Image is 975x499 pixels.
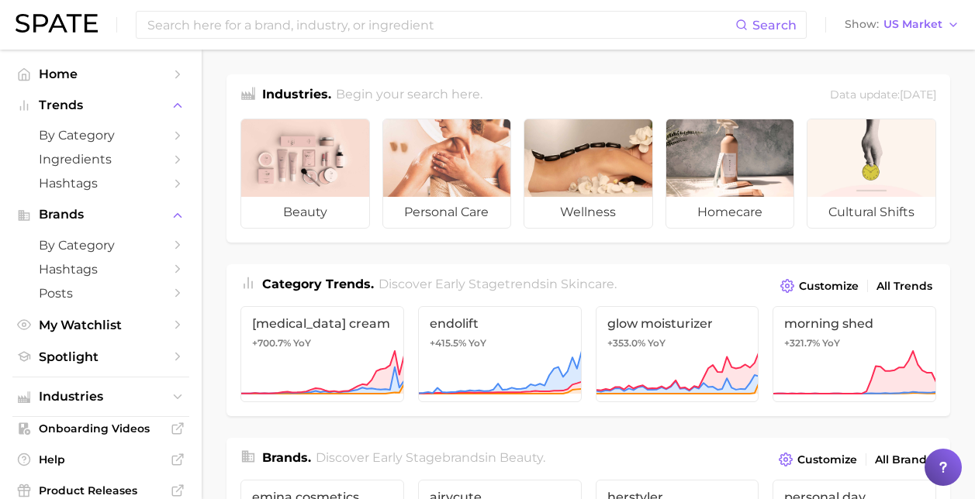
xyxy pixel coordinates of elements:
a: Posts [12,281,189,305]
span: Brands [39,208,163,222]
span: Hashtags [39,176,163,191]
span: beauty [500,450,543,465]
span: by Category [39,238,163,253]
input: Search here for a brand, industry, or ingredient [146,12,735,38]
a: Hashtags [12,257,189,281]
span: YoY [293,337,311,349]
span: Onboarding Videos [39,422,163,435]
a: Home [12,62,189,86]
span: +321.7% [784,337,820,349]
a: glow moisturizer+353.0% YoY [596,306,759,402]
span: personal care [383,197,511,228]
span: YoY [822,337,840,349]
span: [MEDICAL_DATA] cream [252,316,392,331]
span: Customize [799,280,859,293]
a: [MEDICAL_DATA] cream+700.7% YoY [240,306,404,402]
a: Ingredients [12,147,189,171]
a: homecare [666,119,795,229]
span: +415.5% [430,337,466,349]
span: Posts [39,286,163,301]
span: skincare [561,277,614,291]
span: Home [39,67,163,81]
span: YoY [648,337,666,349]
span: Spotlight [39,349,163,364]
span: Search [752,18,797,33]
a: morning shed+321.7% YoY [773,306,936,402]
span: homecare [666,197,794,228]
a: by Category [12,123,189,147]
span: All Trends [876,280,932,293]
span: US Market [883,20,942,29]
a: Onboarding Videos [12,417,189,440]
a: Spotlight [12,345,189,369]
a: by Category [12,233,189,257]
span: cultural shifts [807,197,935,228]
span: Industries [39,390,163,404]
button: Industries [12,385,189,408]
button: Brands [12,203,189,226]
span: Ingredients [39,152,163,167]
span: beauty [241,197,369,228]
span: Category Trends . [262,277,374,291]
a: personal care [382,119,512,229]
button: ShowUS Market [841,15,963,35]
a: cultural shifts [807,119,936,229]
span: Trends [39,98,163,112]
span: endolift [430,316,570,331]
button: Trends [12,94,189,117]
span: Customize [797,453,857,466]
div: Data update: [DATE] [830,85,936,106]
a: Help [12,448,189,471]
span: Product Releases [39,484,163,497]
a: All Brands [871,449,936,470]
span: wellness [524,197,652,228]
span: by Category [39,128,163,143]
button: Customize [775,449,861,470]
a: endolift+415.5% YoY [418,306,582,402]
span: +353.0% [607,337,645,349]
h2: Begin your search here. [336,85,482,106]
button: Customize [776,275,863,297]
span: glow moisturizer [607,316,748,331]
span: All Brands [875,453,932,466]
span: Hashtags [39,262,163,277]
span: My Watchlist [39,318,163,332]
a: My Watchlist [12,313,189,337]
span: morning shed [784,316,925,331]
span: Discover Early Stage trends in . [379,277,617,291]
h1: Industries. [262,85,331,106]
span: Discover Early Stage brands in . [316,450,545,465]
span: Brands . [262,450,311,465]
img: SPATE [16,14,98,33]
a: All Trends [873,276,936,297]
span: +700.7% [252,337,291,349]
span: Show [845,20,879,29]
a: beauty [240,119,370,229]
span: Help [39,453,163,466]
span: YoY [468,337,486,349]
a: Hashtags [12,171,189,195]
a: wellness [524,119,653,229]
